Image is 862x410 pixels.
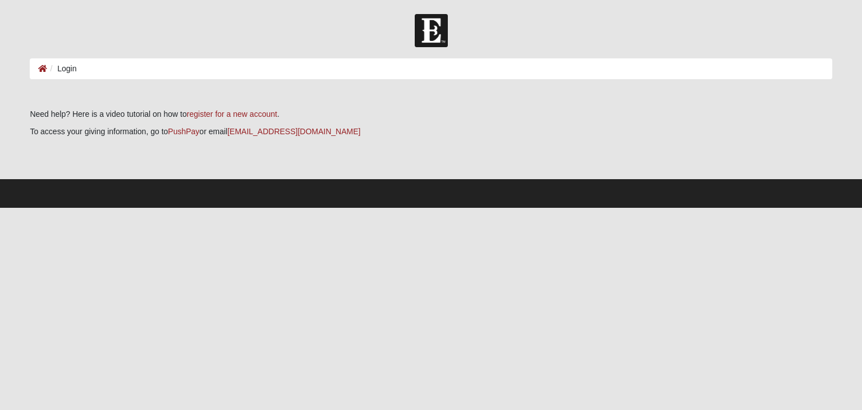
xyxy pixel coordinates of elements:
[30,126,832,138] p: To access your giving information, go to or email
[30,108,832,120] p: Need help? Here is a video tutorial on how to .
[227,127,360,136] a: [EMAIL_ADDRESS][DOMAIN_NAME]
[47,63,76,75] li: Login
[168,127,199,136] a: PushPay
[187,110,277,119] a: register for a new account
[415,14,448,47] img: Church of Eleven22 Logo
